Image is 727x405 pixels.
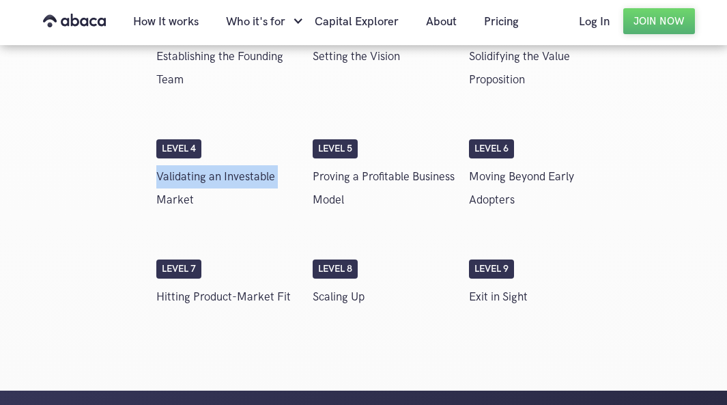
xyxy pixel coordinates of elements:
p: Moving Beyond Early Adopters [469,165,612,212]
p: Solidifying the Value Proposition [469,45,612,92]
p: Proving a Profitable Business Model [313,165,455,212]
p: Validating an Investable Market [156,165,299,212]
div: Level 4 [156,139,201,158]
div: Level 5 [313,139,358,158]
p: Establishing the Founding Team [156,45,299,92]
div: Level 8 [313,260,358,279]
p: Setting the Vision [313,45,455,68]
div: Level 6 [469,139,514,158]
div: Level 9 [469,260,514,279]
p: Hitting Product-Market Fit [156,285,299,309]
p: Exit in Sight [469,285,612,309]
a: Join Now [623,8,695,34]
div: Level 7 [156,260,201,279]
p: Scaling Up [313,285,455,309]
